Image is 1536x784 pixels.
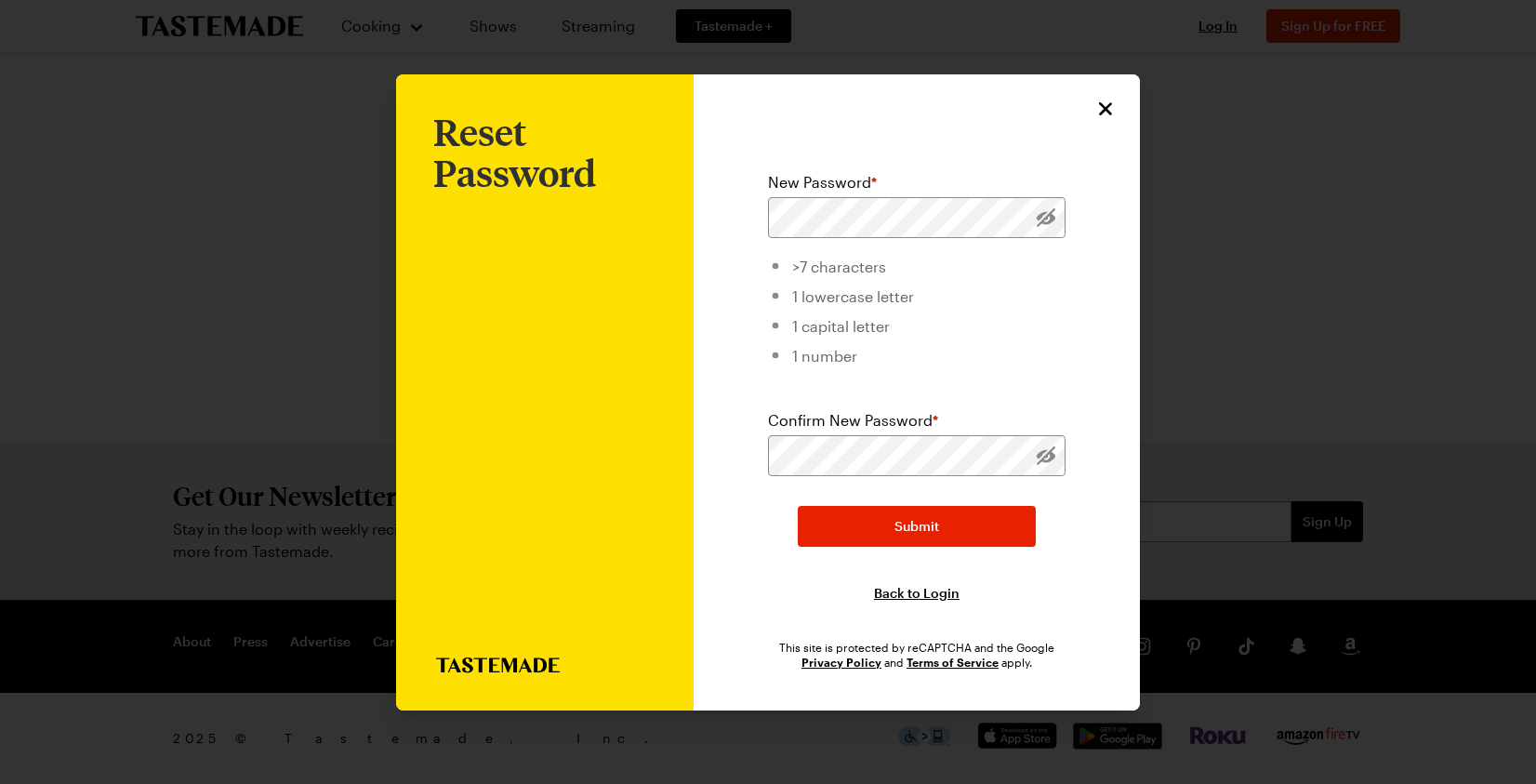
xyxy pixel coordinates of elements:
span: 1 number [792,347,857,365]
button: Close [1093,97,1118,121]
a: Google Privacy Policy [801,654,881,670]
button: Back to Login [874,584,960,603]
label: New Password [768,171,877,193]
span: 1 capital letter [792,317,890,335]
span: Submit [894,517,939,536]
h1: Reset Password [433,112,656,193]
span: >7 characters [792,258,886,275]
label: Confirm New Password [768,409,938,432]
button: Submit [798,506,1036,547]
span: 1 lowercase letter [792,287,914,305]
div: This site is protected by reCAPTCHA and the Google and apply. [768,640,1066,670]
a: Google Terms of Service [907,654,999,670]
